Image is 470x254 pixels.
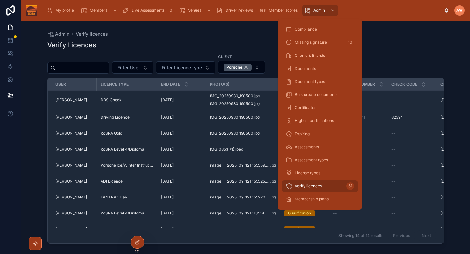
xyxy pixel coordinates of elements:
[295,170,320,176] span: License types
[391,147,432,152] a: --
[253,115,260,120] span: .jpg
[210,211,270,216] span: image---2025-09-12T113414.673
[55,131,93,136] a: [PERSON_NAME]
[440,163,463,168] span: [DATE] 15:56
[44,5,79,16] a: My profile
[226,8,253,13] span: Driver reviews
[391,195,432,200] a: --
[282,167,358,179] a: License types
[391,131,432,136] a: --
[391,179,395,184] span: --
[270,195,276,200] span: .jpg
[210,101,253,106] span: IMG_20250930_190500
[188,8,201,13] span: Venues
[295,144,319,150] span: Assessments
[295,53,325,58] span: Clients & Brands
[120,5,177,16] a: Live Assessments0
[55,8,74,13] span: My profile
[55,211,87,216] span: [PERSON_NAME]
[210,93,276,106] a: IMG_20250930_190500.jpgIMG_20250930_190500.jpg
[214,5,258,16] a: Driver reviews
[282,115,358,127] a: Highest certifications
[101,211,153,216] a: RoSPA Level 4/Diploma
[210,115,276,120] a: IMG_20250930_190500.jpg
[270,179,276,184] span: .jpg
[313,8,325,13] span: Admin
[101,131,153,136] a: RoSPA Gold
[101,97,153,103] a: DBS Check
[55,163,87,168] span: [PERSON_NAME]
[295,197,329,202] span: Membership plans
[161,97,174,103] span: [DATE]
[253,101,260,106] span: .jpg
[161,179,174,184] span: [DATE]
[101,147,144,152] span: RoSPA Level 4/Diploma
[282,37,358,48] a: Missing signature10
[282,89,358,101] a: Bulk create documents
[302,5,338,16] a: Admin
[440,115,464,120] span: [DATE] 19:54
[282,141,358,153] a: Assessments
[161,211,202,216] a: [DATE]
[177,5,214,16] a: Venues
[234,147,243,152] span: .jpeg
[76,31,108,37] a: Verify licences
[210,147,234,152] span: IMG_0853-(1)
[391,211,432,216] a: --
[391,227,432,232] a: --
[210,93,253,99] span: IMG_20250930_190500
[391,195,395,200] span: --
[101,179,123,184] span: ADI Licence
[218,54,232,59] label: Client
[210,131,276,136] a: IMG_20250930_190500.jpg
[55,227,93,232] a: [PERSON_NAME]
[101,115,153,120] a: Driving Licence
[440,211,463,216] span: [DATE] 11:34
[55,97,93,103] a: [PERSON_NAME]
[210,163,276,168] a: image---2025-09-12T155559.399.jpg
[295,92,337,97] span: Bulk create documents
[101,211,144,216] span: RoSPA Level 4/Diploma
[253,93,260,99] span: .jpg
[210,211,276,216] a: image---2025-09-12T113414.673.jpg
[55,82,66,87] span: User
[112,61,153,74] button: Select Button
[391,115,432,120] a: 82394
[161,179,202,184] a: [DATE]
[282,193,358,205] a: Membership plans
[161,147,202,152] a: [DATE]
[47,31,69,37] a: Admin
[210,179,270,184] span: image---2025-09-12T155525.836
[90,8,107,13] span: Members
[295,79,325,84] span: Document types
[161,163,202,168] a: [DATE]
[282,154,358,166] a: Assessment types
[440,179,463,184] span: [DATE] 15:56
[210,227,270,232] span: image---2025-09-12T113050.436
[101,227,153,232] a: RoSPA Gold
[295,27,317,32] span: Compliance
[161,82,180,87] span: End date
[333,211,337,216] span: --
[391,227,395,232] span: --
[333,227,384,232] a: --
[117,64,140,71] span: Filter User
[55,179,93,184] a: [PERSON_NAME]
[42,3,444,18] div: scrollable content
[269,8,298,13] span: Member scores
[55,97,87,103] span: [PERSON_NAME]
[210,227,276,232] a: image---2025-09-12T113050.436.jpg
[55,227,87,232] span: [PERSON_NAME]
[55,147,87,152] span: [PERSON_NAME]
[295,183,322,189] span: Verify licences
[132,8,164,13] span: Live Assessments
[161,97,202,103] a: [DATE]
[55,131,87,136] span: [PERSON_NAME]
[210,115,253,120] span: IMG_20250930_190500
[55,211,93,216] a: [PERSON_NAME]
[55,147,93,152] a: [PERSON_NAME]
[55,115,87,120] span: [PERSON_NAME]
[167,7,175,14] div: 0
[79,5,120,16] a: Members
[391,163,395,168] span: --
